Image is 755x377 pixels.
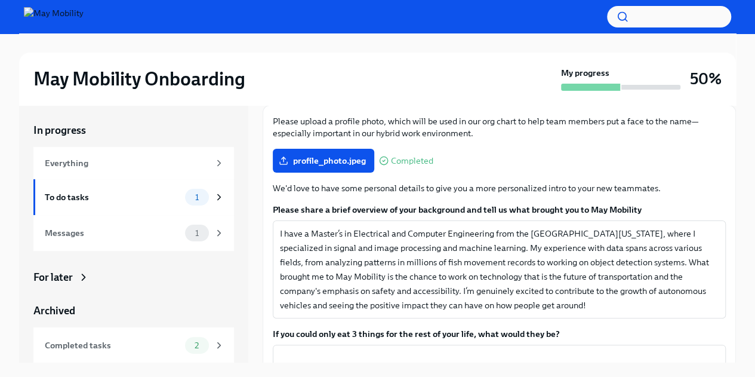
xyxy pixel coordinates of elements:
span: 2 [187,341,206,350]
div: To do tasks [45,191,180,204]
textarea: I have a Master’s in Electrical and Computer Engineering from the [GEOGRAPHIC_DATA][US_STATE], wh... [280,226,719,312]
img: May Mobility [24,7,84,26]
div: Messages [45,226,180,240]
a: Archived [33,304,234,318]
div: Everything [45,157,209,170]
h2: May Mobility Onboarding [33,67,245,91]
p: We'd love to have some personal details to give you a more personalized intro to your new teammates. [273,182,726,194]
span: Completed [391,157,433,165]
strong: My progress [561,67,609,79]
h3: 50% [690,68,722,90]
a: For later [33,270,234,284]
label: If you could only eat 3 things for the rest of your life, what would they be? [273,328,726,340]
a: Everything [33,147,234,179]
label: Please share a brief overview of your background and tell us what brought you to May Mobility [273,204,726,216]
div: For later [33,270,73,284]
p: Please upload a profile photo, which will be used in our org chart to help team members put a fac... [273,115,726,139]
span: profile_photo.jpeg [281,155,366,167]
div: Completed tasks [45,339,180,352]
label: profile_photo.jpeg [273,149,374,173]
span: 1 [188,193,206,202]
a: Completed tasks2 [33,327,234,363]
a: Messages1 [33,215,234,251]
span: 1 [188,229,206,238]
a: To do tasks1 [33,179,234,215]
a: In progress [33,123,234,137]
